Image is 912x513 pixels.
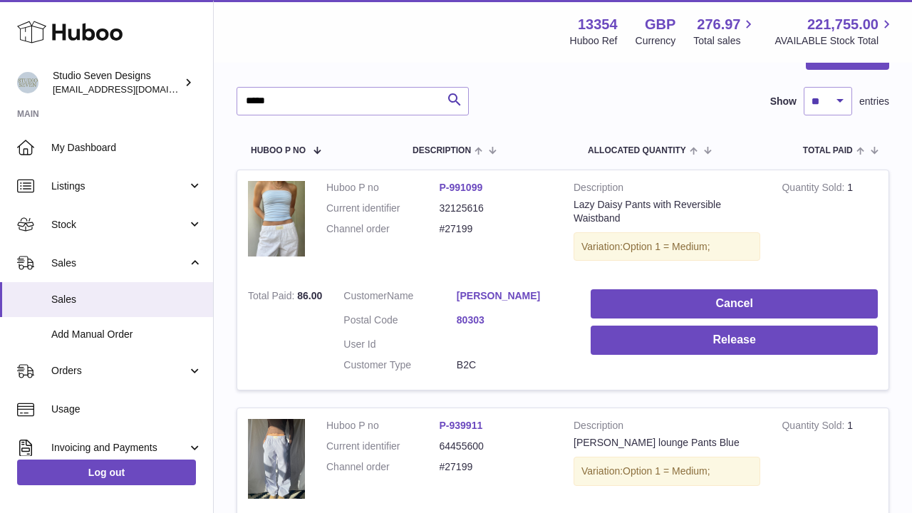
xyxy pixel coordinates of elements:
img: F9B70C03-3D69-42B0-BD0F-75A7B24DF086_1_105_c.jpg [248,181,305,257]
div: Currency [636,34,676,48]
dt: Name [343,289,457,306]
dd: #27199 [440,222,553,236]
strong: Description [574,419,760,436]
strong: Quantity Sold [782,420,847,435]
div: Lazy Daisy Pants with Reversible Waistband [574,198,760,225]
div: Studio Seven Designs [53,69,181,96]
span: Description [413,146,471,155]
div: [PERSON_NAME] lounge Pants Blue [574,436,760,450]
button: Cancel [591,289,878,318]
span: 86.00 [297,290,322,301]
a: 221,755.00 AVAILABLE Stock Total [774,15,895,48]
span: Stock [51,218,187,232]
span: Listings [51,180,187,193]
dt: Huboo P no [326,181,440,195]
span: ALLOCATED Quantity [588,146,686,155]
a: 276.97 Total sales [693,15,757,48]
strong: Description [574,181,760,198]
dt: Current identifier [326,202,440,215]
span: entries [859,95,889,108]
dt: Channel order [326,222,440,236]
dt: Channel order [326,460,440,474]
strong: Quantity Sold [782,182,847,197]
dt: Customer Type [343,358,457,372]
td: 1 [771,170,888,279]
span: Sales [51,256,187,270]
strong: GBP [645,15,675,34]
dd: 64455600 [440,440,553,453]
span: Usage [51,403,202,416]
span: 221,755.00 [807,15,879,34]
button: Release [591,326,878,355]
dt: Postal Code [343,313,457,331]
span: [EMAIL_ADDRESS][DOMAIN_NAME] [53,83,209,95]
span: Option 1 = Medium; [623,465,710,477]
a: P-991099 [440,182,483,193]
dt: User Id [343,338,457,351]
img: image_b890177a-90e2-4ed8-babe-fcf072ec998f.heic [248,419,305,499]
span: Customer [343,290,387,301]
span: Total sales [693,34,757,48]
span: Invoicing and Payments [51,441,187,455]
span: My Dashboard [51,141,202,155]
a: [PERSON_NAME] [457,289,570,303]
span: Add Manual Order [51,328,202,341]
span: Orders [51,364,187,378]
div: Variation: [574,457,760,486]
strong: Total Paid [248,290,297,305]
dt: Huboo P no [326,419,440,432]
dd: 32125616 [440,202,553,215]
dt: Current identifier [326,440,440,453]
strong: 13354 [578,15,618,34]
div: Variation: [574,232,760,261]
span: Huboo P no [251,146,306,155]
span: 276.97 [697,15,740,34]
dd: #27199 [440,460,553,474]
span: Total paid [803,146,853,155]
span: AVAILABLE Stock Total [774,34,895,48]
dd: B2C [457,358,570,372]
span: Option 1 = Medium; [623,241,710,252]
img: contact.studiosevendesigns@gmail.com [17,72,38,93]
a: 80303 [457,313,570,327]
td: 1 [771,408,888,513]
label: Show [770,95,797,108]
div: Huboo Ref [570,34,618,48]
span: Sales [51,293,202,306]
a: Log out [17,460,196,485]
a: P-939911 [440,420,483,431]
